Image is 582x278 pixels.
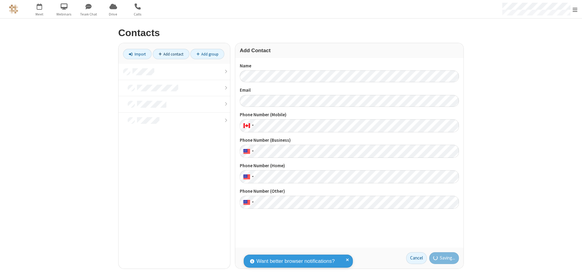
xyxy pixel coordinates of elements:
[240,63,459,69] label: Name
[440,255,455,262] span: Saving...
[240,170,256,183] div: United States: + 1
[240,137,459,144] label: Phone Number (Business)
[123,49,152,59] a: Import
[240,196,256,209] div: United States: + 1
[9,5,18,14] img: QA Selenium DO NOT DELETE OR CHANGE
[240,119,256,132] div: Canada: + 1
[240,145,256,158] div: United States: + 1
[190,49,224,59] a: Add group
[126,12,149,17] span: Calls
[118,28,464,38] h2: Contacts
[28,12,51,17] span: Meet
[102,12,125,17] span: Drive
[567,262,577,274] iframe: Chat
[153,49,189,59] a: Add contact
[240,111,459,118] label: Phone Number (Mobile)
[240,162,459,169] label: Phone Number (Home)
[406,252,427,264] a: Cancel
[429,252,459,264] button: Saving...
[77,12,100,17] span: Team Chat
[240,188,459,195] label: Phone Number (Other)
[240,87,459,94] label: Email
[53,12,75,17] span: Webinars
[256,257,335,265] span: Want better browser notifications?
[240,48,459,53] h3: Add Contact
